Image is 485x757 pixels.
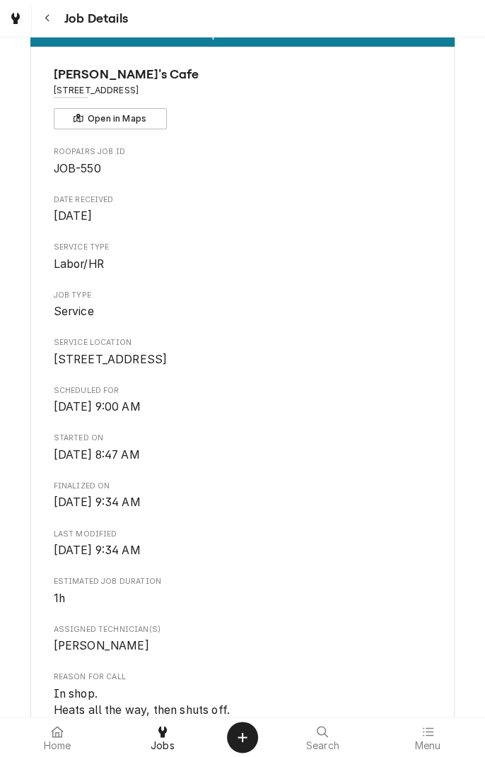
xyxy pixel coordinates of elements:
[54,337,432,368] div: Service Location
[54,84,432,97] span: Address
[151,740,175,751] span: Jobs
[54,671,432,719] div: Reason For Call
[54,686,432,719] span: Reason For Call
[60,9,128,28] span: Job Details
[54,209,93,223] span: [DATE]
[54,351,432,368] span: Service Location
[54,108,167,129] button: Open in Maps
[54,448,140,462] span: [DATE] 8:47 AM
[54,385,432,397] span: Scheduled For
[54,242,432,272] div: Service Type
[54,447,432,464] span: Started On
[54,481,432,511] div: Finalized On
[54,160,432,177] span: Roopairs Job ID
[111,720,215,754] a: Jobs
[54,433,432,463] div: Started On
[54,146,432,158] span: Roopairs Job ID
[271,720,375,754] a: Search
[6,720,110,754] a: Home
[193,30,293,39] span: Completed and Invoiced
[54,257,104,271] span: Labor/HR
[54,146,432,177] div: Roopairs Job ID
[54,194,432,225] div: Date Received
[54,337,432,348] span: Service Location
[54,162,101,175] span: JOB-550
[54,242,432,253] span: Service Type
[54,305,94,318] span: Service
[54,256,432,273] span: Service Type
[306,740,339,751] span: Search
[54,208,432,225] span: Date Received
[54,65,432,84] span: Name
[54,624,432,655] div: Assigned Technician(s)
[54,639,149,652] span: [PERSON_NAME]
[54,671,432,683] span: Reason For Call
[54,687,230,717] span: In shop. Heats all the way, then shuts off.
[44,740,71,751] span: Home
[54,290,432,320] div: Job Type
[54,353,168,366] span: [STREET_ADDRESS]
[54,400,141,413] span: [DATE] 9:00 AM
[54,576,432,606] div: Estimated Job Duration
[54,624,432,635] span: Assigned Technician(s)
[54,590,432,607] span: Estimated Job Duration
[54,303,432,320] span: Job Type
[227,722,258,753] button: Create Object
[54,576,432,587] span: Estimated Job Duration
[54,399,432,416] span: Scheduled For
[54,544,141,557] span: [DATE] 9:34 AM
[414,740,440,751] span: Menu
[54,494,432,511] span: Finalized On
[54,65,432,129] div: Client Information
[376,720,480,754] a: Menu
[54,481,432,492] span: Finalized On
[54,194,432,206] span: Date Received
[54,529,432,540] span: Last Modified
[54,529,432,559] div: Last Modified
[54,592,65,605] span: 1h
[35,6,60,31] button: Navigate back
[54,542,432,559] span: Last Modified
[54,495,141,509] span: [DATE] 9:34 AM
[54,385,432,416] div: Scheduled For
[54,290,432,301] span: Job Type
[3,6,28,31] a: Go to Jobs
[54,638,432,655] span: Assigned Technician(s)
[54,433,432,444] span: Started On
